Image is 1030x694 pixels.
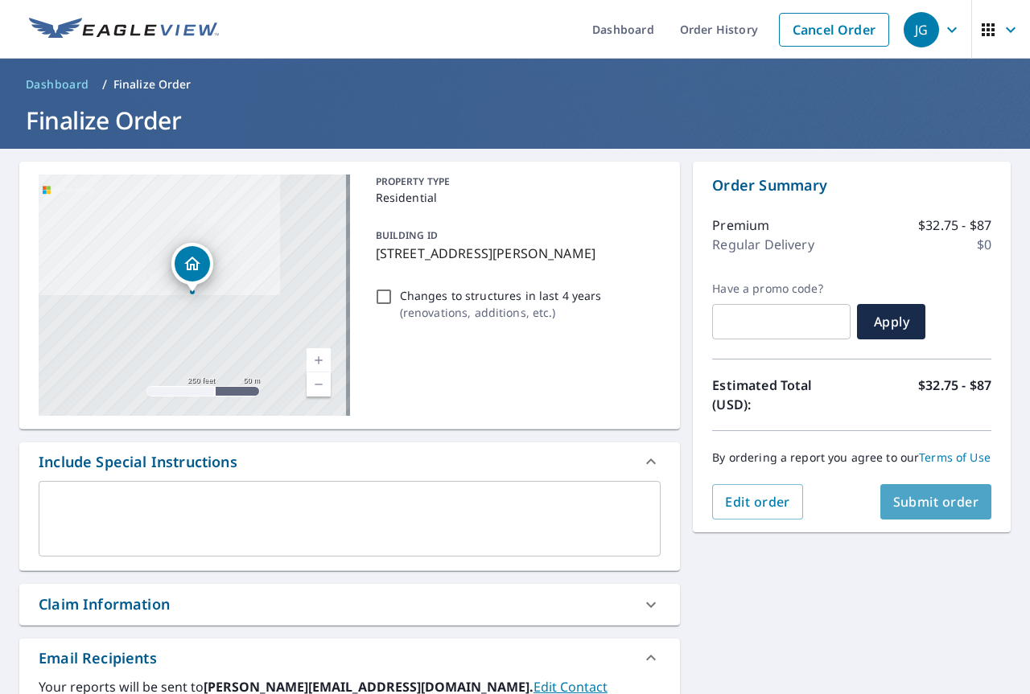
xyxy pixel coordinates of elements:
div: Include Special Instructions [39,451,237,473]
p: By ordering a report you agree to our [712,450,991,465]
h1: Finalize Order [19,104,1011,137]
nav: breadcrumb [19,72,1011,97]
span: Apply [870,313,913,331]
li: / [102,75,107,94]
p: Order Summary [712,175,991,196]
div: Email Recipients [19,639,680,677]
p: $0 [977,235,991,254]
label: Have a promo code? [712,281,851,296]
p: Finalize Order [113,76,192,92]
p: ( renovations, additions, etc. ) [400,304,602,321]
p: Regular Delivery [712,235,814,254]
p: $32.75 - $87 [918,376,991,414]
p: Premium [712,216,769,235]
a: Terms of Use [919,450,991,465]
div: JG [904,12,939,47]
div: Dropped pin, building 1, Residential property, 25 Sienna Cir Warminster, PA 18974 [171,243,213,293]
img: EV Logo [29,18,219,42]
p: Changes to structures in last 4 years [400,287,602,304]
p: PROPERTY TYPE [376,175,655,189]
button: Submit order [880,484,992,519]
p: Residential [376,189,655,206]
a: Current Level 17, Zoom In [307,348,331,372]
div: Email Recipients [39,647,157,669]
p: $32.75 - $87 [918,216,991,235]
button: Apply [857,304,925,339]
a: Current Level 17, Zoom Out [307,372,331,396]
button: Edit order [712,484,803,519]
a: Dashboard [19,72,96,97]
p: BUILDING ID [376,228,438,242]
span: Edit order [725,493,790,511]
span: Dashboard [26,76,89,92]
span: Submit order [893,493,979,511]
div: Include Special Instructions [19,442,680,481]
div: Claim Information [19,584,680,625]
a: Cancel Order [779,13,889,47]
p: [STREET_ADDRESS][PERSON_NAME] [376,244,655,263]
div: Claim Information [39,593,170,615]
p: Estimated Total (USD): [712,376,851,414]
